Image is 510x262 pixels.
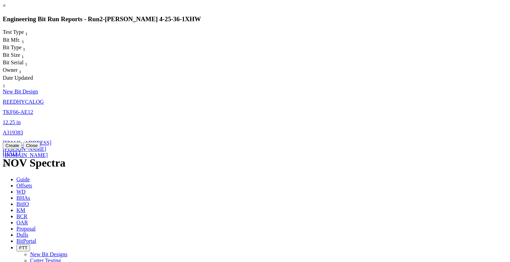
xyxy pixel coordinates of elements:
[3,89,38,94] a: New Bit Design
[16,189,26,195] span: WD
[105,15,201,23] span: [PERSON_NAME] 4-25-36-1XHW
[3,44,37,52] div: Sort None
[16,207,25,213] span: KM
[99,15,103,23] span: 2
[23,44,25,50] span: Sort None
[3,75,37,89] div: Date Updated Sort None
[3,60,40,67] div: Bit Serial Sort None
[25,60,27,65] span: Sort None
[3,37,37,44] div: Bit Mfr. Sort None
[22,39,24,44] sub: 1
[16,119,21,125] span: in
[3,83,5,88] sub: 1
[3,67,37,75] div: Sort None
[16,226,36,232] span: Proposal
[3,67,18,73] span: Owner
[3,67,37,75] div: Owner Sort None
[3,142,22,149] button: Create
[3,52,20,58] span: Bit Size
[16,201,29,207] span: BitIQ
[3,37,21,43] span: Bit Mfr.
[3,75,33,81] span: Date Updated
[22,54,24,59] sub: 1
[19,245,27,250] span: FTT
[23,47,25,52] sub: 1
[16,213,27,219] span: BCR
[16,238,36,244] span: BitPortal
[3,119,21,125] a: 12.25 in
[3,157,507,169] h1: NOV Spectra
[25,62,27,67] sub: 1
[22,52,24,58] span: Sort None
[22,37,24,43] span: Sort None
[16,220,28,225] span: OAR
[3,3,6,9] a: ×
[3,140,51,158] a: [EMAIL_ADDRESS][PERSON_NAME][DOMAIN_NAME]
[19,69,22,75] sub: 1
[19,67,22,73] span: Sort None
[3,29,24,35] span: Test Type
[3,119,15,125] span: 12.25
[3,60,24,65] span: Bit Serial
[3,60,40,67] div: Sort None
[3,44,22,50] span: Bit Type
[16,195,30,201] span: BHAs
[3,44,37,52] div: Bit Type Sort None
[16,232,28,238] span: Dulls
[3,52,37,60] div: Bit Size Sort None
[3,15,507,23] h3: Engineering Bit Run Reports - Run -
[3,29,40,37] div: Test Type Sort None
[3,99,44,105] a: REEDHYCALOG
[23,142,40,149] button: Close
[3,37,37,44] div: Sort None
[3,29,40,37] div: Sort None
[3,52,37,60] div: Sort None
[16,183,32,188] span: Offsets
[25,29,28,35] span: Sort None
[25,31,28,37] sub: 1
[16,176,30,182] span: Guide
[3,81,5,87] span: Sort None
[3,150,21,156] a: [DATE]
[3,130,23,135] a: A319383
[30,251,67,257] a: New Bit Designs
[3,109,33,115] a: TKF66-AE12
[3,75,37,89] div: Sort None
